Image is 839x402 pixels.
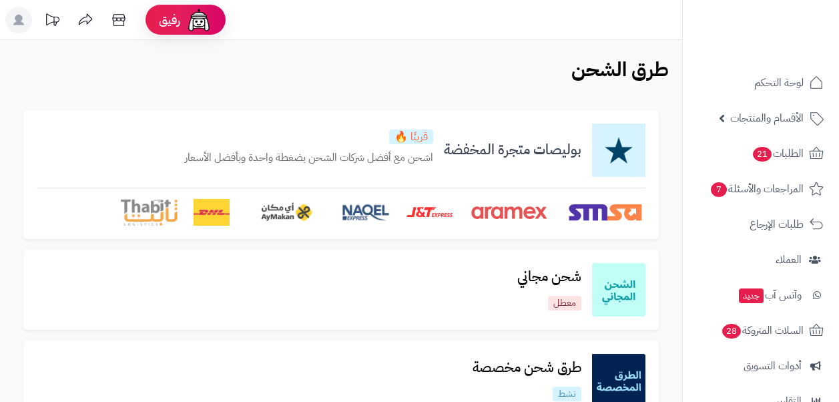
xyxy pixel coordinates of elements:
p: نشط [553,387,581,401]
a: شحن مجانيمعطل [507,269,592,310]
img: ai-face.png [186,7,212,33]
a: طرق شحن مخصصةنشط [462,360,592,401]
span: العملاء [776,250,802,269]
img: Thabit [121,199,178,226]
h3: بوليصات متجرة المخفضة [433,142,592,158]
span: وآتس آب [738,286,802,305]
img: DHL [194,199,229,226]
p: اشحن مع أفضل شركات الشحن بضغطة واحدة وبأفضل الأسعار [185,150,433,166]
img: Naqel [342,199,390,226]
span: المراجعات والأسئلة [710,180,804,198]
p: قريبًا 🔥 [389,130,433,144]
p: معطل [548,296,581,311]
a: السلات المتروكة28 [691,315,831,347]
img: AyMakan [246,199,326,226]
span: 7 [711,182,727,197]
span: 28 [722,324,741,339]
span: 21 [753,147,772,162]
img: SMSA [565,199,645,226]
a: طلبات الإرجاع [691,208,831,240]
a: الطلبات21 [691,138,831,170]
a: العملاء [691,244,831,276]
h3: طرق شحن مخصصة [462,360,592,375]
span: الأقسام والمنتجات [730,109,804,128]
span: السلات المتروكة [721,321,804,340]
span: طلبات الإرجاع [750,215,804,234]
a: وآتس آبجديد [691,279,831,311]
a: لوحة التحكم [691,67,831,99]
a: أدوات التسويق [691,350,831,382]
img: Aramex [469,199,549,226]
a: تحديثات المنصة [35,7,69,37]
a: المراجعات والأسئلة7 [691,173,831,205]
b: طرق الشحن [571,54,669,84]
span: جديد [739,288,764,303]
span: رفيق [159,12,180,28]
span: لوحة التحكم [754,73,804,92]
span: الطلبات [752,144,804,163]
h3: شحن مجاني [507,269,592,284]
img: J&T Express [406,199,453,226]
span: أدوات التسويق [744,357,802,375]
